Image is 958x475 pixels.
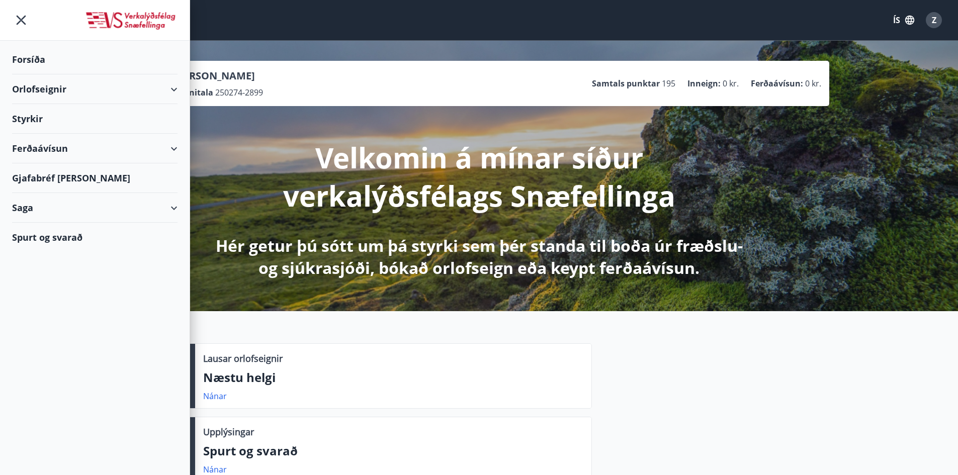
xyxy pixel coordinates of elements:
[723,78,739,89] span: 0 kr.
[12,11,30,29] button: menu
[12,134,178,163] div: Ferðaávísun
[203,464,227,475] a: Nánar
[12,193,178,223] div: Saga
[173,87,213,98] p: Kennitala
[203,442,583,459] p: Spurt og svarað
[173,69,263,83] p: [PERSON_NAME]
[751,78,803,89] p: Ferðaávísun :
[215,87,263,98] span: 250274-2899
[12,74,178,104] div: Orlofseignir
[805,78,821,89] span: 0 kr.
[888,11,920,29] button: ÍS
[84,11,178,31] img: union_logo
[203,391,227,402] a: Nánar
[203,352,283,365] p: Lausar orlofseignir
[12,45,178,74] div: Forsíða
[592,78,660,89] p: Samtals punktar
[687,78,721,89] p: Inneign :
[214,235,745,279] p: Hér getur þú sótt um þá styrki sem þér standa til boða úr fræðslu- og sjúkrasjóði, bókað orlofsei...
[12,163,178,193] div: Gjafabréf [PERSON_NAME]
[203,425,254,438] p: Upplýsingar
[12,223,178,252] div: Spurt og svarað
[214,138,745,215] p: Velkomin á mínar síður verkalýðsfélags Snæfellinga
[932,15,936,26] span: Z
[203,369,583,386] p: Næstu helgi
[922,8,946,32] button: Z
[12,104,178,134] div: Styrkir
[662,78,675,89] span: 195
